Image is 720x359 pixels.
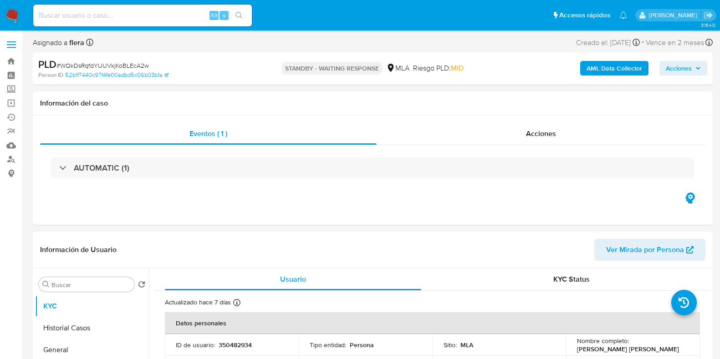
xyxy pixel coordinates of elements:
[74,163,129,173] h3: AUTOMATIC (1)
[642,36,644,49] span: -
[444,341,457,349] p: Sitio :
[310,341,346,349] p: Tipo entidad :
[576,36,640,49] div: Creado el: [DATE]
[165,312,700,334] th: Datos personales
[587,61,642,76] b: AML Data Collector
[280,274,306,284] span: Usuario
[451,63,464,73] span: MID
[42,281,50,288] button: Buscar
[35,317,149,339] button: Historial Casos
[460,341,473,349] p: MLA
[704,10,713,20] a: Salir
[594,239,705,261] button: Ver Mirada por Persona
[526,128,556,139] span: Acciones
[189,128,227,139] span: Eventos ( 1 )
[210,11,218,20] span: Alt
[176,341,215,349] p: ID de usuario :
[40,245,117,254] h1: Información de Usuario
[606,239,684,261] span: Ver Mirada por Persona
[350,341,374,349] p: Persona
[230,9,248,22] button: search-icon
[553,274,590,284] span: KYC Status
[35,295,149,317] button: KYC
[138,281,145,291] button: Volver al orden por defecto
[33,10,252,21] input: Buscar usuario o caso...
[40,99,705,108] h1: Información del caso
[619,11,627,19] a: Notificaciones
[559,10,610,20] span: Accesos rápidos
[386,63,409,73] div: MLA
[65,71,169,79] a: 52b1f7440c97f4fe00adbd5c06b03b1a
[56,61,149,70] span: # WQkDsRqfdYUUVkjKoBLEcA2w
[51,157,694,178] div: AUTOMATIC (1)
[649,11,700,20] p: florencia.lera@mercadolibre.com
[38,71,63,79] b: Person ID
[577,337,629,345] p: Nombre completo :
[219,341,252,349] p: 350482934
[580,61,649,76] button: AML Data Collector
[577,345,679,353] p: [PERSON_NAME] [PERSON_NAME]
[646,38,704,48] span: Vence en 2 meses
[223,11,225,20] span: s
[281,62,383,75] p: STANDBY - WAITING RESPONSE
[413,63,464,73] span: Riesgo PLD:
[165,298,231,307] p: Actualizado hace 7 días
[51,281,131,289] input: Buscar
[67,37,84,48] b: flera
[38,57,56,71] b: PLD
[33,38,84,48] span: Asignado a
[666,61,692,76] span: Acciones
[659,61,707,76] button: Acciones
